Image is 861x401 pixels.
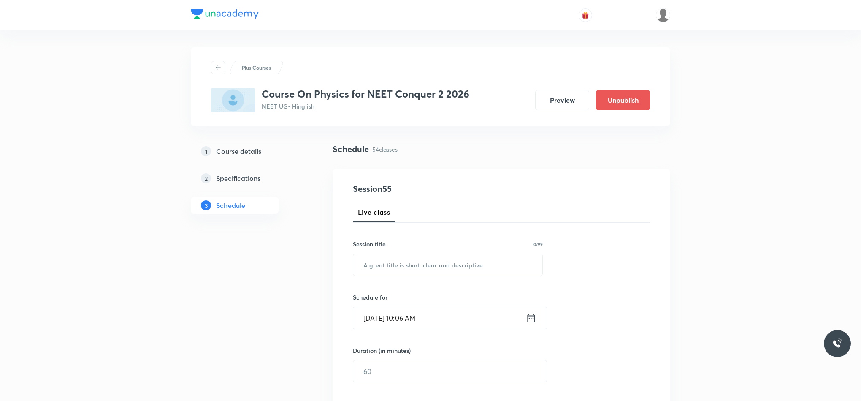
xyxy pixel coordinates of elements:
[353,183,507,195] h4: Session 55
[832,338,842,349] img: ttu
[353,240,386,248] h6: Session title
[262,102,469,111] p: NEET UG • Hinglish
[533,242,543,246] p: 0/99
[656,8,670,22] img: UNACADEMY
[579,8,592,22] button: avatar
[216,173,260,183] h5: Specifications
[201,146,211,156] p: 1
[216,146,261,156] h5: Course details
[353,293,543,302] h6: Schedule for
[191,170,306,187] a: 2Specifications
[535,90,589,110] button: Preview
[353,360,547,382] input: 60
[191,143,306,160] a: 1Course details
[201,200,211,210] p: 3
[211,88,255,112] img: 830884EB-1C8E-4EE2-B266-423B7D736E9B_plus.png
[353,254,542,276] input: A great title is short, clear and descriptive
[216,200,245,210] h5: Schedule
[201,173,211,183] p: 2
[582,11,589,19] img: avatar
[353,346,411,355] h6: Duration (in minutes)
[191,9,259,22] a: Company Logo
[596,90,650,110] button: Unpublish
[333,143,369,155] h4: Schedule
[262,88,469,100] h3: Course On Physics for NEET Conquer 2 2026
[372,145,398,154] p: 54 classes
[358,207,390,217] span: Live class
[242,64,271,71] p: Plus Courses
[191,9,259,19] img: Company Logo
